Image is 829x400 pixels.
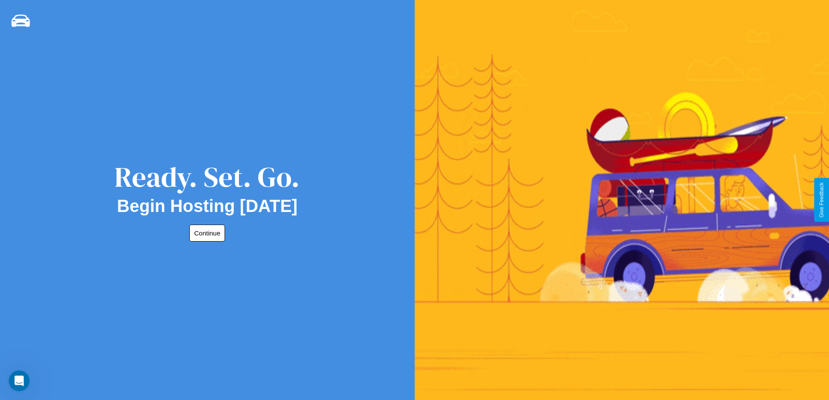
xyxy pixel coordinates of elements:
[114,158,300,196] div: Ready. Set. Go.
[819,182,825,218] div: Give Feedback
[9,370,30,391] iframe: Intercom live chat
[189,225,225,242] button: Continue
[117,196,298,216] h2: Begin Hosting [DATE]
